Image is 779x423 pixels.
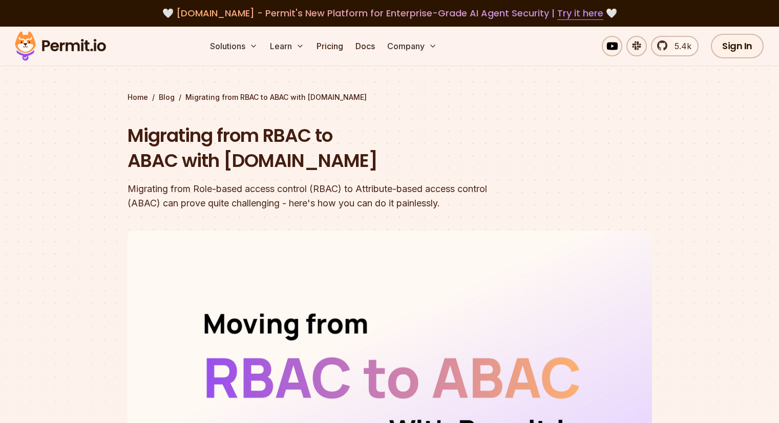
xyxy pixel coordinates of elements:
div: 🤍 🤍 [25,6,754,20]
img: Permit logo [10,29,111,64]
a: Docs [351,36,379,56]
button: Learn [266,36,308,56]
a: 5.4k [651,36,699,56]
a: Try it here [557,7,603,20]
span: 5.4k [668,40,691,52]
a: Blog [159,92,175,102]
a: Home [128,92,148,102]
div: / / [128,92,652,102]
a: Sign In [711,34,764,58]
div: Migrating from Role-based access control (RBAC) to Attribute-based access control (ABAC) can prov... [128,182,521,210]
span: [DOMAIN_NAME] - Permit's New Platform for Enterprise-Grade AI Agent Security | [176,7,603,19]
button: Solutions [206,36,262,56]
h1: Migrating from RBAC to ABAC with [DOMAIN_NAME] [128,123,521,174]
button: Company [383,36,441,56]
a: Pricing [312,36,347,56]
